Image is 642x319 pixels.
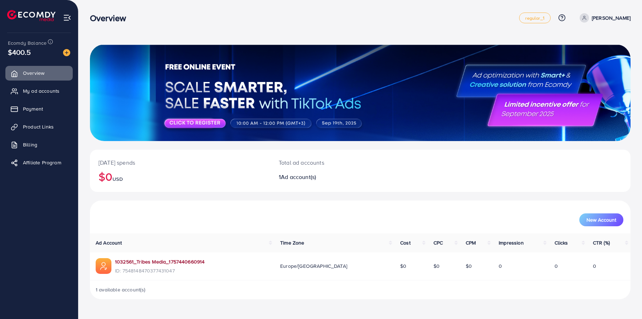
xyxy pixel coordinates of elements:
span: $400.5 [8,47,31,57]
span: Ecomdy Balance [8,39,47,47]
span: Cost [400,239,411,246]
a: Overview [5,66,73,80]
span: Impression [499,239,524,246]
span: Ad account(s) [281,173,316,181]
p: [DATE] spends [99,158,262,167]
span: 0 [555,262,558,270]
span: Product Links [23,123,54,130]
h2: $0 [99,170,262,183]
span: ID: 7548148470377431047 [115,267,205,274]
span: Affiliate Program [23,159,61,166]
span: Overview [23,69,44,77]
a: Payment [5,102,73,116]
span: CPM [466,239,476,246]
p: Total ad accounts [279,158,397,167]
span: Billing [23,141,37,148]
span: regular_1 [525,16,544,20]
img: ic-ads-acc.e4c84228.svg [96,258,111,274]
span: Ad Account [96,239,122,246]
img: image [63,49,70,56]
a: Billing [5,137,73,152]
span: Time Zone [280,239,304,246]
span: Europe/[GEOGRAPHIC_DATA] [280,262,347,270]
span: $0 [400,262,406,270]
span: CTR (%) [593,239,610,246]
h3: Overview [90,13,132,23]
a: 1032561_Tribes Media_1757440660914 [115,258,205,265]
span: $0 [433,262,440,270]
button: New Account [579,213,623,226]
img: menu [63,14,71,22]
span: 0 [593,262,596,270]
span: Clicks [555,239,568,246]
a: My ad accounts [5,84,73,98]
span: $0 [466,262,472,270]
img: logo [7,10,56,21]
span: 1 available account(s) [96,286,146,293]
span: CPC [433,239,443,246]
h2: 1 [279,174,397,180]
a: [PERSON_NAME] [577,13,631,23]
a: Affiliate Program [5,155,73,170]
p: [PERSON_NAME] [592,14,631,22]
a: Product Links [5,120,73,134]
span: My ad accounts [23,87,59,95]
a: regular_1 [519,13,550,23]
span: 0 [499,262,502,270]
span: USD [112,175,123,183]
span: Payment [23,105,43,112]
span: New Account [586,217,616,222]
iframe: Chat [612,287,637,314]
